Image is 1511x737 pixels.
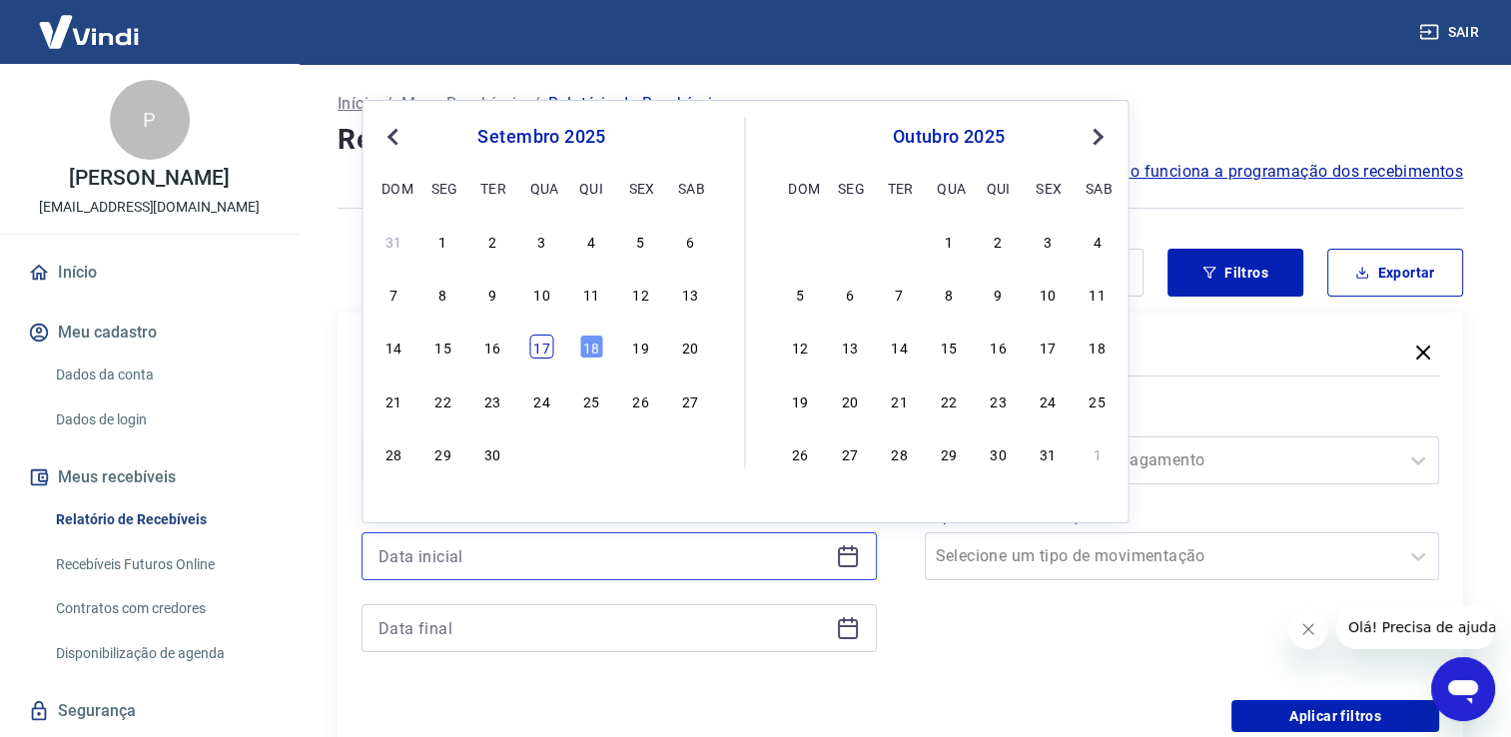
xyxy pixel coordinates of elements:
label: Forma de Pagamento [929,408,1436,432]
div: Choose sexta-feira, 19 de setembro de 2025 [628,335,652,359]
div: Choose quarta-feira, 1 de outubro de 2025 [529,441,553,465]
div: Choose domingo, 7 de setembro de 2025 [381,282,405,306]
div: month 2025-09 [378,226,704,467]
div: ter [887,176,911,200]
div: setembro 2025 [378,125,704,149]
div: Choose domingo, 26 de outubro de 2025 [788,441,812,465]
button: Exportar [1327,249,1463,297]
div: qua [529,176,553,200]
div: Choose segunda-feira, 22 de setembro de 2025 [431,388,455,412]
a: Segurança [24,689,275,733]
div: Choose quarta-feira, 10 de setembro de 2025 [529,282,553,306]
div: Choose sexta-feira, 5 de setembro de 2025 [628,229,652,253]
div: Choose quinta-feira, 9 de outubro de 2025 [987,282,1011,306]
div: Choose sexta-feira, 24 de outubro de 2025 [1036,388,1060,412]
input: Data final [378,613,828,643]
a: Disponibilização de agenda [48,633,275,674]
div: Choose quarta-feira, 3 de setembro de 2025 [529,229,553,253]
div: Choose domingo, 19 de outubro de 2025 [788,388,812,412]
div: Choose sexta-feira, 3 de outubro de 2025 [628,441,652,465]
div: Choose segunda-feira, 13 de outubro de 2025 [838,335,862,359]
div: Choose sexta-feira, 10 de outubro de 2025 [1036,282,1060,306]
div: seg [838,176,862,200]
p: [EMAIL_ADDRESS][DOMAIN_NAME] [39,197,260,218]
p: Relatório de Recebíveis [548,92,720,116]
button: Filtros [1167,249,1303,297]
div: Choose terça-feira, 9 de setembro de 2025 [480,282,504,306]
div: Choose sexta-feira, 17 de outubro de 2025 [1036,335,1060,359]
div: dom [788,176,812,200]
div: qui [579,176,603,200]
a: Saiba como funciona a programação dos recebimentos [1051,160,1463,184]
a: Meus Recebíveis [401,92,525,116]
div: Choose quarta-feira, 29 de outubro de 2025 [937,441,961,465]
div: Choose sábado, 11 de outubro de 2025 [1086,282,1110,306]
div: Choose terça-feira, 23 de setembro de 2025 [480,388,504,412]
div: Choose segunda-feira, 29 de setembro de 2025 [431,441,455,465]
div: Choose quarta-feira, 1 de outubro de 2025 [937,229,961,253]
div: Choose quinta-feira, 11 de setembro de 2025 [579,282,603,306]
div: Choose segunda-feira, 8 de setembro de 2025 [431,282,455,306]
iframe: Botão para abrir a janela de mensagens [1431,657,1495,721]
div: Choose terça-feira, 30 de setembro de 2025 [480,441,504,465]
div: Choose quarta-feira, 17 de setembro de 2025 [529,335,553,359]
div: Choose quinta-feira, 2 de outubro de 2025 [579,441,603,465]
div: Choose quinta-feira, 18 de setembro de 2025 [579,335,603,359]
div: Choose segunda-feira, 27 de outubro de 2025 [838,441,862,465]
div: qua [937,176,961,200]
div: sab [1086,176,1110,200]
div: Choose sexta-feira, 31 de outubro de 2025 [1036,441,1060,465]
div: Choose terça-feira, 7 de outubro de 2025 [887,282,911,306]
div: ter [480,176,504,200]
div: Choose domingo, 14 de setembro de 2025 [381,335,405,359]
div: qui [987,176,1011,200]
a: Contratos com credores [48,588,275,629]
div: Choose segunda-feira, 29 de setembro de 2025 [838,229,862,253]
div: Choose quinta-feira, 16 de outubro de 2025 [987,335,1011,359]
button: Next Month [1086,125,1110,149]
div: Choose terça-feira, 21 de outubro de 2025 [887,388,911,412]
a: Início [24,251,275,295]
div: Choose quarta-feira, 24 de setembro de 2025 [529,388,553,412]
div: Choose sábado, 20 de setembro de 2025 [678,335,702,359]
div: Choose segunda-feira, 1 de setembro de 2025 [431,229,455,253]
input: Data inicial [378,541,828,571]
div: Choose sábado, 6 de setembro de 2025 [678,229,702,253]
div: P [110,80,190,160]
div: Choose domingo, 21 de setembro de 2025 [381,388,405,412]
div: Choose domingo, 31 de agosto de 2025 [381,229,405,253]
button: Sair [1415,14,1487,51]
div: Choose domingo, 28 de setembro de 2025 [788,229,812,253]
div: Choose quinta-feira, 2 de outubro de 2025 [987,229,1011,253]
button: Meu cadastro [24,311,275,355]
div: month 2025-10 [786,226,1113,467]
div: Choose sábado, 27 de setembro de 2025 [678,388,702,412]
button: Previous Month [380,125,404,149]
div: Choose sábado, 4 de outubro de 2025 [678,441,702,465]
div: Choose quarta-feira, 22 de outubro de 2025 [937,388,961,412]
div: Choose terça-feira, 2 de setembro de 2025 [480,229,504,253]
button: Meus recebíveis [24,455,275,499]
div: Choose sábado, 25 de outubro de 2025 [1086,388,1110,412]
div: Choose sexta-feira, 3 de outubro de 2025 [1036,229,1060,253]
div: Choose quinta-feira, 23 de outubro de 2025 [987,388,1011,412]
div: Choose segunda-feira, 15 de setembro de 2025 [431,335,455,359]
div: Choose terça-feira, 16 de setembro de 2025 [480,335,504,359]
div: Choose quinta-feira, 25 de setembro de 2025 [579,388,603,412]
div: Choose quarta-feira, 15 de outubro de 2025 [937,335,961,359]
a: Início [338,92,378,116]
a: Dados da conta [48,355,275,395]
p: / [533,92,540,116]
span: Olá! Precisa de ajuda? [12,14,168,30]
iframe: Fechar mensagem [1288,609,1328,649]
div: Choose segunda-feira, 20 de outubro de 2025 [838,388,862,412]
a: Relatório de Recebíveis [48,499,275,540]
p: [PERSON_NAME] [69,168,229,189]
div: seg [431,176,455,200]
div: Choose sexta-feira, 12 de setembro de 2025 [628,282,652,306]
h4: Relatório de Recebíveis [338,120,1463,160]
div: sab [678,176,702,200]
div: outubro 2025 [786,125,1113,149]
